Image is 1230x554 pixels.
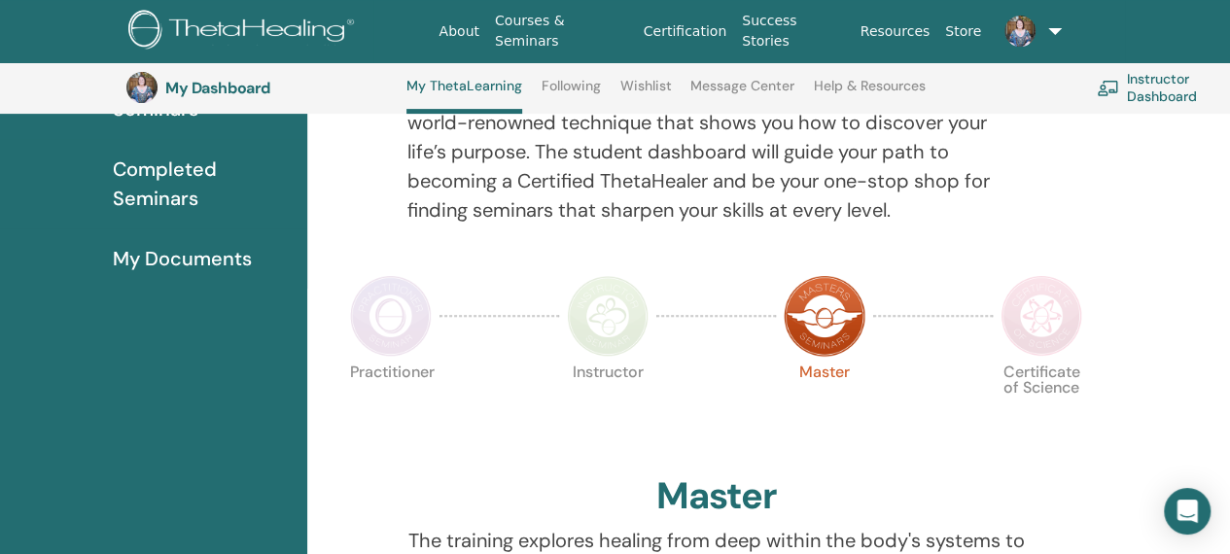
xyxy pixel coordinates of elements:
div: Open Intercom Messenger [1164,488,1211,535]
p: Instructor [567,364,649,446]
img: Instructor [567,275,649,357]
a: Certification [636,14,734,50]
a: Following [542,78,601,109]
img: logo.png [128,10,361,53]
p: Practitioner [350,364,432,446]
span: Completed Seminars [113,155,292,213]
h2: Master [656,474,777,519]
img: chalkboard-teacher.svg [1097,80,1119,96]
a: Resources [853,14,938,50]
p: Certificate of Science [1001,364,1082,446]
span: My Documents [113,244,252,273]
img: Practitioner [350,275,432,357]
a: Help & Resources [814,78,926,109]
img: Master [784,275,865,357]
a: Store [937,14,989,50]
h3: My Dashboard [165,79,360,97]
a: Success Stories [734,3,852,59]
a: Wishlist [620,78,672,109]
a: Courses & Seminars [487,3,636,59]
img: default.jpg [1004,16,1036,47]
a: Message Center [690,78,794,109]
p: Master [784,364,865,446]
img: Certificate of Science [1001,275,1082,357]
a: About [432,14,487,50]
p: Your journey starts here; welcome to ThetaLearning HQ. Learn the world-renowned technique that sh... [407,79,1026,225]
a: My ThetaLearning [406,78,522,114]
img: default.jpg [126,72,158,103]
